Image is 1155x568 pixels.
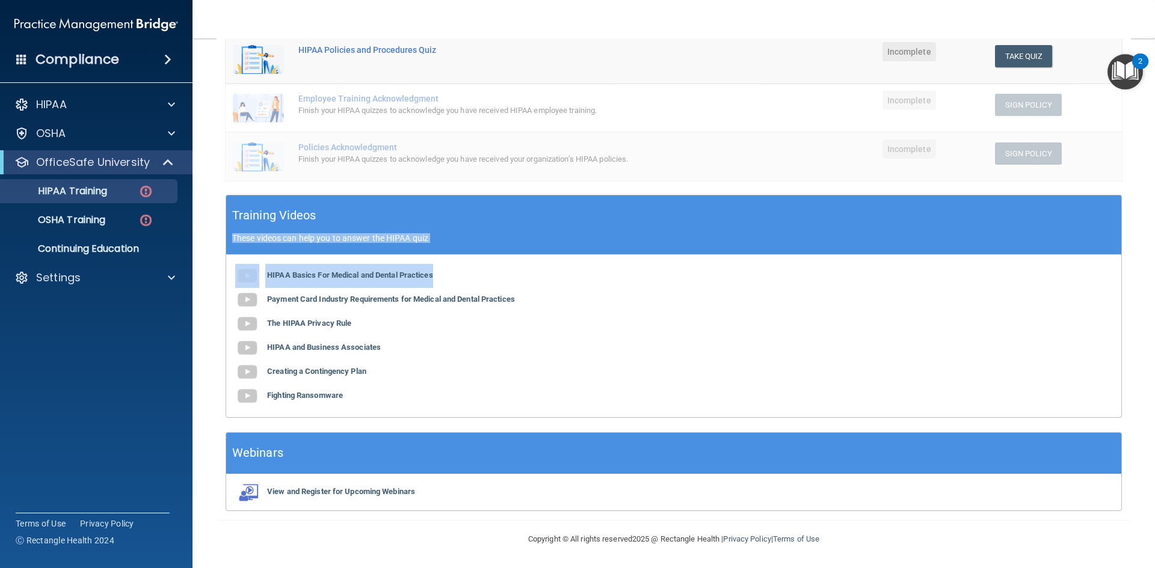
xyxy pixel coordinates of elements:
[235,264,259,288] img: gray_youtube_icon.38fcd6cc.png
[267,270,433,279] b: HIPAA Basics For Medical and Dental Practices
[235,312,259,336] img: gray_youtube_icon.38fcd6cc.png
[267,319,351,328] b: The HIPAA Privacy Rule
[267,367,366,376] b: Creating a Contingency Plan
[267,487,415,496] b: View and Register for Upcoming Webinars
[138,213,153,228] img: danger-circle.6113f641.png
[298,142,728,152] div: Policies Acknowledgment
[232,442,283,463] h5: Webinars
[14,97,175,112] a: HIPAA
[882,42,936,61] span: Incomplete
[16,534,114,546] span: Ⓒ Rectangle Health 2024
[235,288,259,312] img: gray_youtube_icon.38fcd6cc.png
[14,155,174,169] a: OfficeSafe University
[882,139,936,159] span: Incomplete
[723,534,771,543] a: Privacy Policy
[14,126,175,141] a: OSHA
[947,483,1141,531] iframe: Drift Widget Chat Controller
[232,205,316,226] h5: Training Videos
[454,520,893,558] div: Copyright © All rights reserved 2025 @ Rectangle Health | |
[267,391,343,400] b: Fighting Ransomware
[1107,54,1143,90] button: Open Resource Center, 2 new notifications
[36,126,66,141] p: OSHA
[16,518,66,530] a: Terms of Use
[298,45,728,55] div: HIPAA Policies and Procedures Quiz
[80,518,134,530] a: Privacy Policy
[995,142,1062,165] button: Sign Policy
[1138,61,1142,77] div: 2
[35,51,119,68] h4: Compliance
[235,336,259,360] img: gray_youtube_icon.38fcd6cc.png
[232,233,1115,243] p: These videos can help you to answer the HIPAA quiz
[14,13,178,37] img: PMB logo
[235,384,259,408] img: gray_youtube_icon.38fcd6cc.png
[235,483,259,501] img: webinarIcon.c7ebbf15.png
[267,295,515,304] b: Payment Card Industry Requirements for Medical and Dental Practices
[138,184,153,199] img: danger-circle.6113f641.png
[8,185,107,197] p: HIPAA Training
[882,91,936,110] span: Incomplete
[298,94,728,103] div: Employee Training Acknowledgment
[36,155,150,169] p: OfficeSafe University
[298,152,728,166] div: Finish your HIPAA quizzes to acknowledge you have received your organization’s HIPAA policies.
[14,270,175,285] a: Settings
[298,103,728,118] div: Finish your HIPAA quizzes to acknowledge you have received HIPAA employee training.
[36,270,81,285] p: Settings
[995,94,1062,116] button: Sign Policy
[995,45,1053,67] button: Take Quiz
[267,343,381,352] b: HIPAA and Business Associates
[8,243,172,255] p: Continuing Education
[235,360,259,384] img: gray_youtube_icon.38fcd6cc.png
[36,97,67,112] p: HIPAA
[773,534,819,543] a: Terms of Use
[8,214,105,226] p: OSHA Training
